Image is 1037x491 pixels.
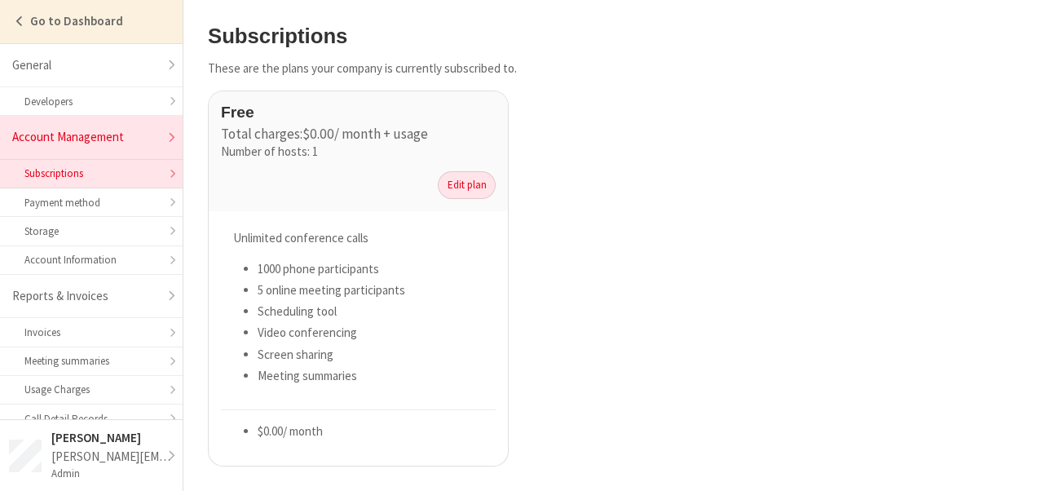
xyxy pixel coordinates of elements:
[258,367,483,386] li: Meeting summaries
[258,422,483,441] li: $0.00 / month
[51,429,174,448] div: [PERSON_NAME]
[258,281,483,300] li: 5 online meeting participants
[438,171,496,199] a: Edit plan
[51,448,174,467] div: [PERSON_NAME][EMAIL_ADDRESS][DOMAIN_NAME]
[258,260,483,279] li: 1000 phone participants
[258,303,483,321] li: Scheduling tool
[221,126,496,142] li: Total charges: $0.00 / month + usage
[258,346,483,365] li: Screen sharing
[258,324,483,343] li: Video conferencing
[221,145,496,159] li: Number of hosts: 1
[221,104,496,121] h4: Free
[30,13,123,29] strong: Go to Dashboard
[233,229,483,248] p: Unlimited conference calls
[51,466,174,481] div: Admin
[208,60,1013,78] p: These are the plans your company is currently subscribed to.
[208,24,1013,47] h3: Subscriptions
